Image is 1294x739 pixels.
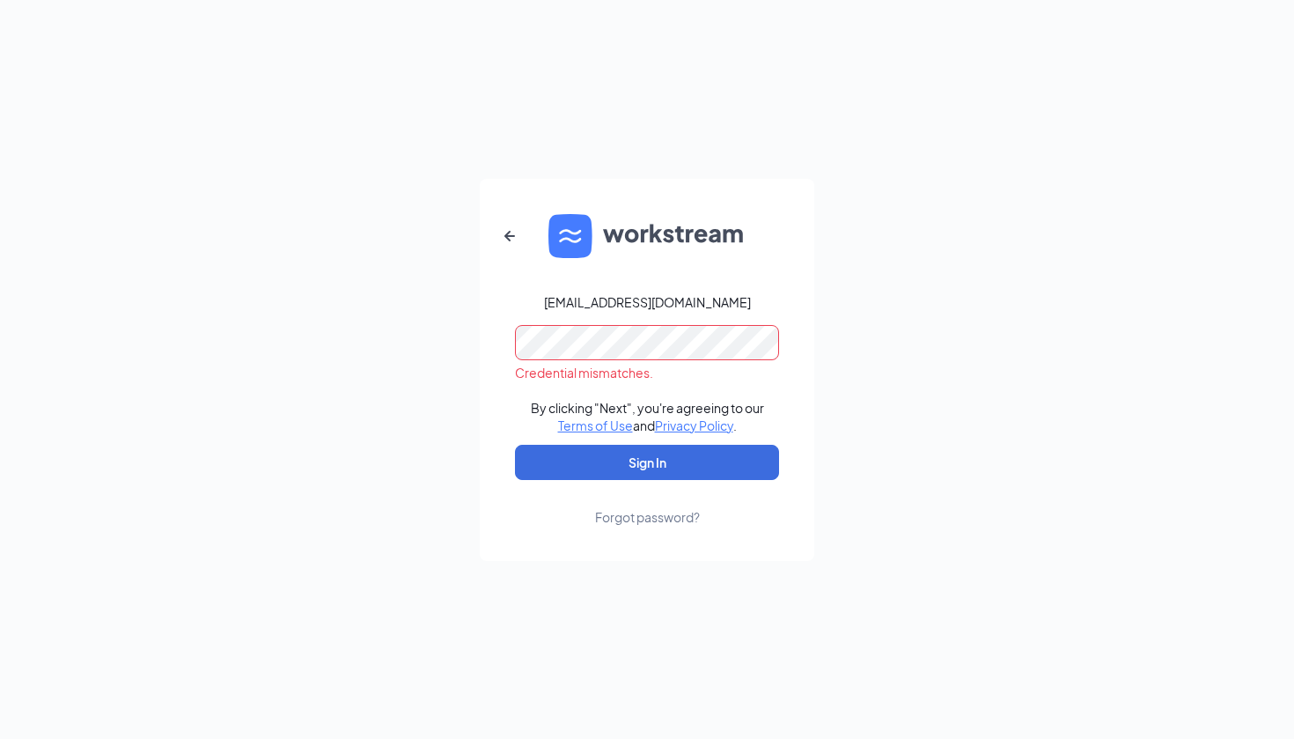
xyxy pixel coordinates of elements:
a: Forgot password? [595,480,700,526]
div: Forgot password? [595,508,700,526]
div: Credential mismatches. [515,364,779,381]
button: Sign In [515,445,779,480]
div: By clicking "Next", you're agreeing to our and . [531,399,764,434]
a: Privacy Policy [655,418,733,433]
div: [EMAIL_ADDRESS][DOMAIN_NAME] [544,293,751,311]
a: Terms of Use [558,418,633,433]
button: ArrowLeftNew [489,215,531,257]
svg: ArrowLeftNew [499,225,520,247]
img: WS logo and Workstream text [548,214,746,258]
